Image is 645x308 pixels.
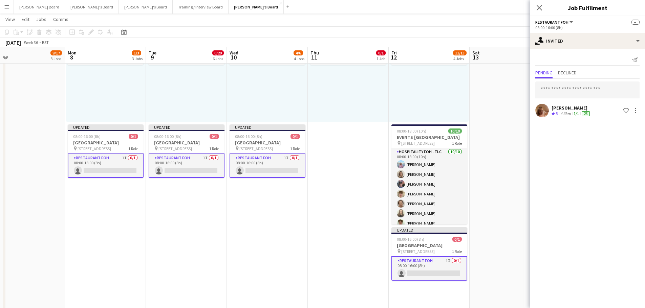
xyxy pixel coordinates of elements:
[19,15,32,24] a: Edit
[68,50,77,56] span: Mon
[391,124,467,224] app-job-card: 08:00-18:00 (10h)10/10EVENTS [GEOGRAPHIC_DATA] [STREET_ADDRESS]1 RoleHospitality FOH - TLC10/1008...
[471,53,480,61] span: 13
[582,111,590,116] div: 23
[552,105,591,111] div: [PERSON_NAME]
[68,153,144,178] app-card-role: Restaurant FOH1I0/108:00-16:00 (8h)
[229,0,284,14] button: [PERSON_NAME]'s Board
[51,56,62,61] div: 3 Jobs
[230,153,305,178] app-card-role: Restaurant FOH1I0/108:00-16:00 (8h)
[391,227,467,233] div: Updated
[310,50,319,56] span: Thu
[3,15,18,24] a: View
[535,70,553,75] span: Pending
[391,256,467,281] app-card-role: Restaurant FOH1I0/108:00-16:00 (8h)
[235,134,262,139] span: 08:00-16:00 (8h)
[5,39,21,46] div: [DATE]
[530,33,645,49] div: Invited
[50,50,62,55] span: 9/17
[149,124,224,130] div: Updated
[173,0,229,14] button: Training / Interview Board
[36,16,46,22] span: Jobs
[68,140,144,146] h3: [GEOGRAPHIC_DATA]
[390,53,397,61] span: 12
[294,56,304,61] div: 4 Jobs
[391,227,467,281] app-job-card: Updated08:00-16:00 (8h)0/1[GEOGRAPHIC_DATA] [STREET_ADDRESS]1 RoleRestaurant FOH1I0/108:00-16:00 ...
[574,111,579,116] app-skills-label: 1/1
[34,15,49,24] a: Jobs
[119,0,173,14] button: [PERSON_NAME]'s Board
[535,20,574,25] button: Restaurant FOH
[230,50,238,56] span: Wed
[5,16,15,22] span: View
[535,20,568,25] span: Restaurant FOH
[530,3,645,12] h3: Job Fulfilment
[376,50,386,55] span: 0/1
[148,53,156,61] span: 9
[397,237,424,242] span: 08:00-16:00 (8h)
[229,53,238,61] span: 10
[230,124,305,130] div: Updated
[294,50,303,55] span: 4/6
[149,124,224,178] app-job-card: Updated08:00-16:00 (8h)0/1[GEOGRAPHIC_DATA] [STREET_ADDRESS]1 RoleRestaurant FOH1I0/108:00-16:00 ...
[559,111,572,117] div: 4.3km
[149,50,156,56] span: Tue
[22,40,39,45] span: Week 36
[391,242,467,248] h3: [GEOGRAPHIC_DATA]
[472,50,480,56] span: Sat
[377,56,385,61] div: 1 Job
[401,141,435,146] span: [STREET_ADDRESS]
[453,56,466,61] div: 4 Jobs
[42,40,49,45] div: BST
[631,20,640,25] span: --
[53,16,68,22] span: Comms
[132,50,141,55] span: 1/3
[22,16,29,22] span: Edit
[291,134,300,139] span: 0/1
[448,128,462,134] span: 10/10
[535,25,640,30] div: 08:00-16:00 (8h)
[452,249,462,254] span: 1 Role
[14,0,65,14] button: [PERSON_NAME] Board
[309,53,319,61] span: 11
[154,134,181,139] span: 08:00-16:00 (8h)
[132,56,143,61] div: 3 Jobs
[50,15,71,24] a: Comms
[290,146,300,151] span: 1 Role
[209,146,219,151] span: 1 Role
[149,140,224,146] h3: [GEOGRAPHIC_DATA]
[452,141,462,146] span: 1 Role
[210,134,219,139] span: 0/1
[68,124,144,178] app-job-card: Updated08:00-16:00 (8h)0/1[GEOGRAPHIC_DATA] [STREET_ADDRESS]1 RoleRestaurant FOH1I0/108:00-16:00 ...
[158,146,192,151] span: [STREET_ADDRESS]
[67,53,77,61] span: 8
[230,124,305,178] app-job-card: Updated08:00-16:00 (8h)0/1[GEOGRAPHIC_DATA] [STREET_ADDRESS]1 RoleRestaurant FOH1I0/108:00-16:00 ...
[73,134,101,139] span: 08:00-16:00 (8h)
[401,249,435,254] span: [STREET_ADDRESS]
[239,146,273,151] span: [STREET_ADDRESS]
[453,50,467,55] span: 11/13
[149,153,224,178] app-card-role: Restaurant FOH1I0/108:00-16:00 (8h)
[212,50,224,55] span: 0/29
[129,134,138,139] span: 0/1
[78,146,111,151] span: [STREET_ADDRESS]
[558,70,577,75] span: Declined
[213,56,223,61] div: 6 Jobs
[452,237,462,242] span: 0/1
[128,146,138,151] span: 1 Role
[65,0,119,14] button: [PERSON_NAME]'s Board
[68,124,144,130] div: Updated
[556,111,558,116] span: 5
[391,148,467,259] app-card-role: Hospitality FOH - TLC10/1008:00-18:00 (10h)[PERSON_NAME][PERSON_NAME][PERSON_NAME][PERSON_NAME][P...
[391,50,397,56] span: Fri
[391,134,467,140] h3: EVENTS [GEOGRAPHIC_DATA]
[397,128,426,134] span: 08:00-18:00 (10h)
[230,140,305,146] h3: [GEOGRAPHIC_DATA]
